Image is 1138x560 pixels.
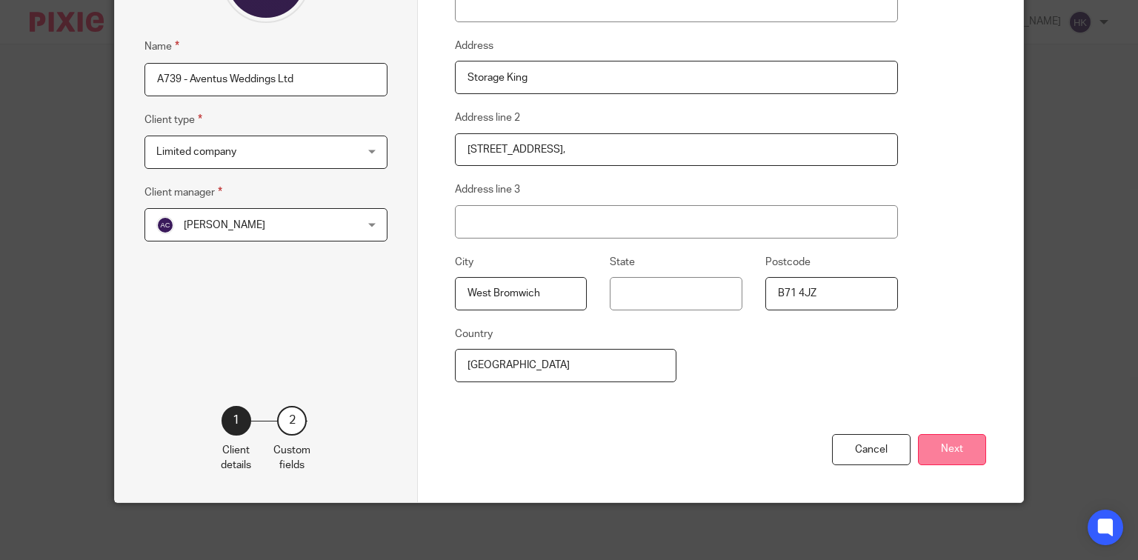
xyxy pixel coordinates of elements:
label: Address line 2 [455,110,520,125]
label: City [455,255,473,270]
label: Name [144,38,179,55]
label: Address line 3 [455,182,520,197]
button: Next [918,434,986,466]
div: 2 [277,406,307,436]
label: Country [455,327,493,341]
label: Client type [144,111,202,128]
label: Client manager [144,184,222,201]
div: 1 [222,406,251,436]
span: [PERSON_NAME] [184,220,265,230]
label: Address [455,39,493,53]
label: State [610,255,635,270]
p: Client details [221,443,251,473]
span: Limited company [156,147,236,157]
p: Custom fields [273,443,310,473]
img: svg%3E [156,216,174,234]
label: Postcode [765,255,811,270]
div: Cancel [832,434,911,466]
